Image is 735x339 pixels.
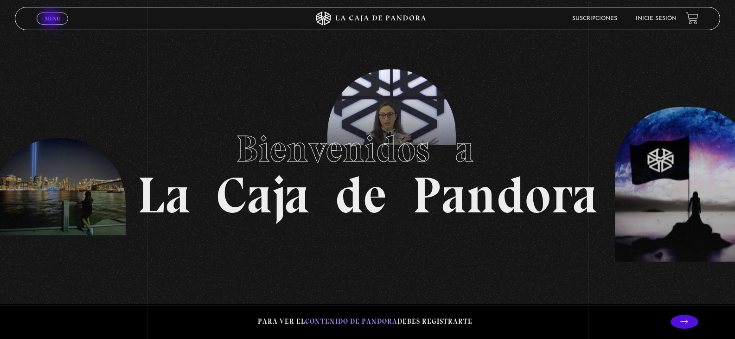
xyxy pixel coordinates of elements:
span: Menu [45,16,60,21]
span: Bienvenidos a [236,127,499,171]
a: Suscripciones [572,16,617,21]
span: Cerrar [42,23,64,30]
h1: La Caja de Pandora [137,119,598,221]
a: View your shopping cart [686,12,698,25]
span: contenido de Pandora [305,317,397,326]
p: Para ver el debes registrarte [258,315,473,328]
a: Inicie sesión [636,16,677,21]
